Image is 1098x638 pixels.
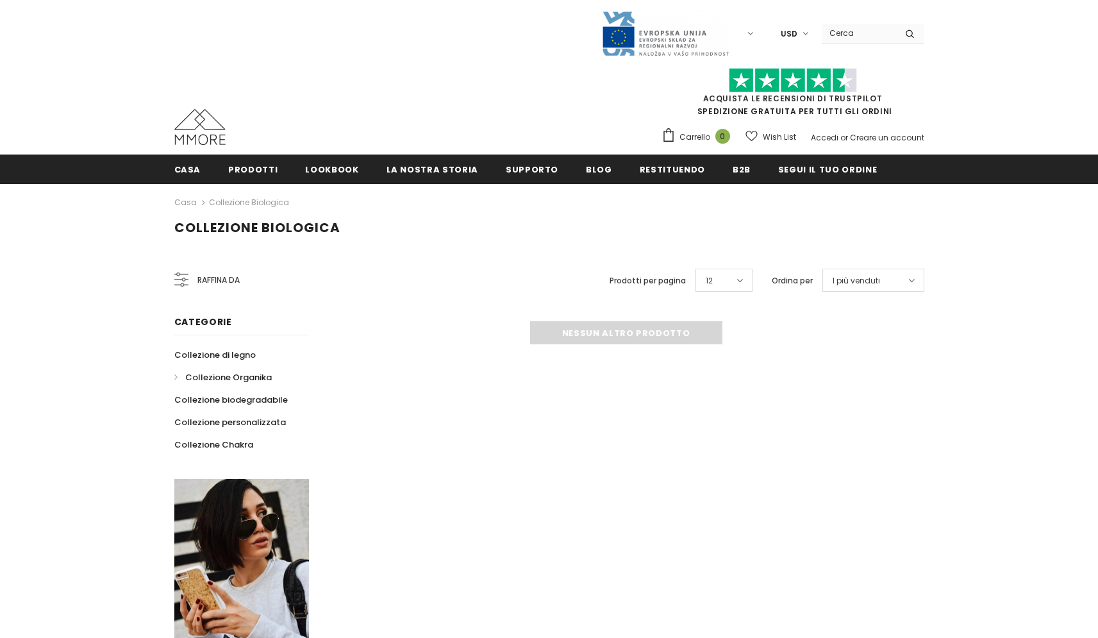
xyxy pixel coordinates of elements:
a: Collezione Chakra [174,433,253,456]
a: Collezione Organika [174,366,272,389]
a: La nostra storia [387,155,478,183]
a: Prodotti [228,155,278,183]
span: Prodotti [228,164,278,176]
span: La nostra storia [387,164,478,176]
label: Ordina per [772,274,813,287]
span: Collezione Organika [185,371,272,383]
span: Blog [586,164,612,176]
a: Lookbook [305,155,358,183]
a: supporto [506,155,558,183]
a: Acquista le recensioni di TrustPilot [703,93,883,104]
span: 12 [706,274,713,287]
input: Search Site [822,24,895,42]
span: Lookbook [305,164,358,176]
span: USD [781,28,797,40]
a: B2B [733,155,751,183]
span: 0 [715,129,730,144]
a: Carrello 0 [661,128,736,147]
span: or [840,132,848,143]
a: Segui il tuo ordine [778,155,877,183]
span: Collezione Chakra [174,439,253,451]
a: Collezione di legno [174,344,256,366]
span: Raffina da [197,273,240,287]
span: Segui il tuo ordine [778,164,877,176]
a: Wish List [745,126,796,148]
img: Javni Razpis [601,10,729,57]
span: B2B [733,164,751,176]
a: Collezione biodegradabile [174,389,288,411]
span: SPEDIZIONE GRATUITA PER TUTTI GLI ORDINI [661,74,924,117]
img: Fidati di Pilot Stars [729,68,857,93]
span: Wish List [763,131,796,144]
span: supporto [506,164,558,176]
a: Creare un account [850,132,924,143]
span: Casa [174,164,201,176]
label: Prodotti per pagina [610,274,686,287]
span: Categorie [174,315,232,328]
span: Collezione biologica [174,219,340,237]
a: Accedi [811,132,838,143]
span: Collezione di legno [174,349,256,361]
a: Collezione biologica [209,197,289,208]
a: Casa [174,195,197,210]
span: Restituendo [640,164,705,176]
span: Collezione biodegradabile [174,394,288,406]
a: Javni Razpis [601,28,729,38]
a: Restituendo [640,155,705,183]
span: I più venduti [833,274,880,287]
img: Casi MMORE [174,109,226,145]
a: Collezione personalizzata [174,411,286,433]
a: Blog [586,155,612,183]
span: Carrello [679,131,710,144]
span: Collezione personalizzata [174,416,286,428]
a: Casa [174,155,201,183]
